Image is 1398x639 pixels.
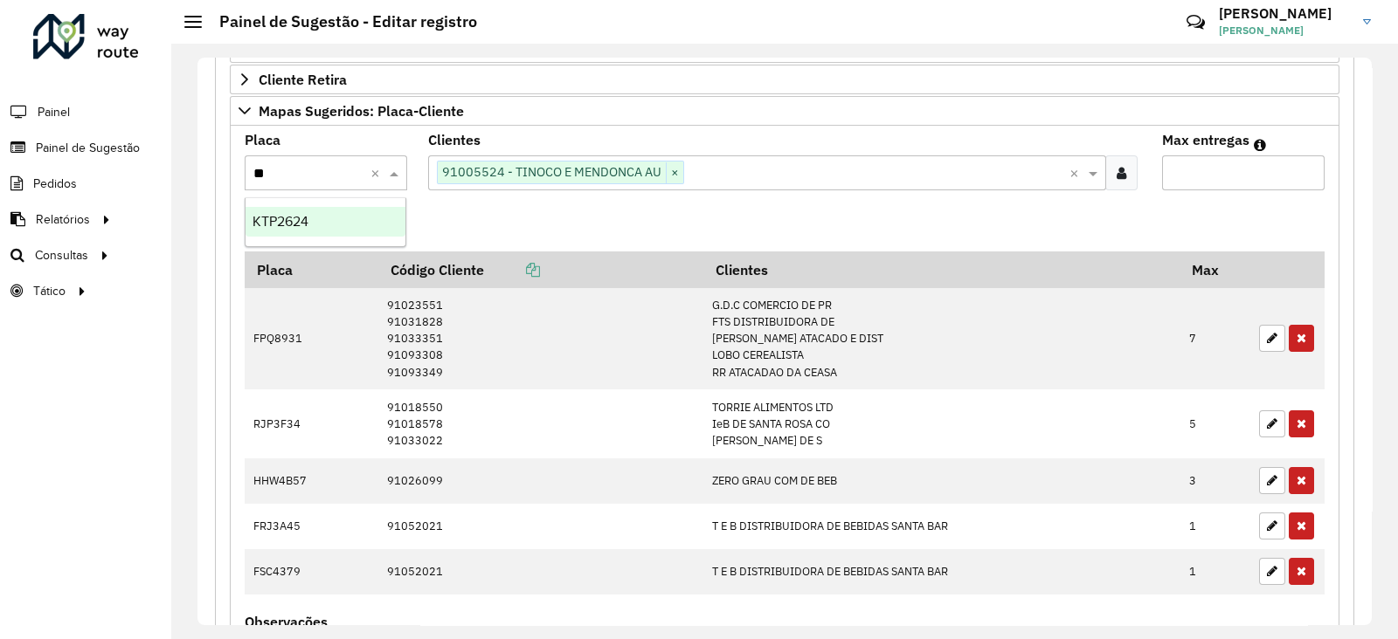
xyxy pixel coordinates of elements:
[484,261,540,278] a: Copiar
[1180,504,1250,549] td: 1
[245,197,406,247] ng-dropdown-panel: Options list
[230,65,1339,94] a: Cliente Retira
[33,175,77,193] span: Pedidos
[36,139,140,157] span: Painel de Sugestão
[259,104,464,118] span: Mapas Sugeridos: Placa-Cliente
[378,504,703,549] td: 91052021
[1180,389,1250,458] td: 5
[378,288,703,389] td: 91023551 91031828 91033351 91093308 91093349
[1180,251,1250,288] th: Max
[230,96,1339,126] a: Mapas Sugeridos: Placa-Cliente
[245,288,378,389] td: FPQ8931
[666,162,683,183] span: ×
[703,389,1180,458] td: TORRIE ALIMENTOS LTD IeB DE SANTA ROSA CO [PERSON_NAME] DE S
[703,504,1180,549] td: T E B DISTRIBUIDORA DE BEBIDAS SANTA BAR
[703,288,1180,389] td: G.D.C COMERCIO DE PR FTS DISTRIBUIDORA DE [PERSON_NAME] ATACADO E DIST LOBO CEREALISTA RR ATACADA...
[370,162,385,183] span: Clear all
[245,549,378,594] td: FSC4379
[1180,549,1250,594] td: 1
[245,611,328,632] label: Observações
[378,251,703,288] th: Código Cliente
[259,72,347,86] span: Cliente Retira
[1180,288,1250,389] td: 7
[1069,162,1084,183] span: Clear all
[1162,129,1249,150] label: Max entregas
[378,458,703,504] td: 91026099
[438,161,666,182] span: 91005524 - TINOCO E MENDONCA AU
[1177,3,1215,41] a: Contato Rápido
[1219,5,1350,22] h3: [PERSON_NAME]
[245,129,280,150] label: Placa
[245,458,378,504] td: HHW4B57
[38,103,70,121] span: Painel
[1254,138,1266,152] em: Máximo de clientes que serão colocados na mesma rota com os clientes informados
[202,12,477,31] h2: Painel de Sugestão - Editar registro
[245,389,378,458] td: RJP3F34
[36,210,90,229] span: Relatórios
[245,504,378,549] td: FRJ3A45
[703,549,1180,594] td: T E B DISTRIBUIDORA DE BEBIDAS SANTA BAR
[428,129,481,150] label: Clientes
[35,246,88,265] span: Consultas
[1219,23,1350,38] span: [PERSON_NAME]
[1180,458,1250,504] td: 3
[703,458,1180,504] td: ZERO GRAU COM DE BEB
[253,214,308,229] span: KTP2624
[33,282,66,300] span: Tático
[703,251,1180,288] th: Clientes
[378,389,703,458] td: 91018550 91018578 91033022
[245,251,378,288] th: Placa
[378,549,703,594] td: 91052021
